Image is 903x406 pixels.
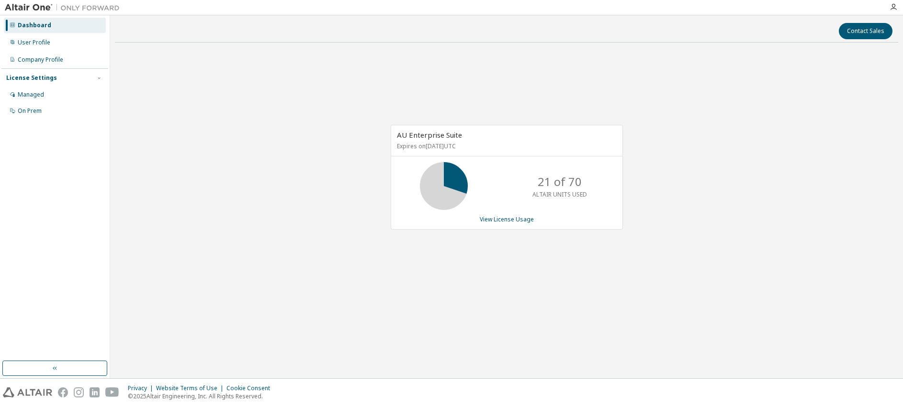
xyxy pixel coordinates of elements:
[480,215,534,223] a: View License Usage
[226,384,276,392] div: Cookie Consent
[18,39,50,46] div: User Profile
[3,387,52,397] img: altair_logo.svg
[839,23,892,39] button: Contact Sales
[18,91,44,99] div: Managed
[105,387,119,397] img: youtube.svg
[538,174,582,190] p: 21 of 70
[156,384,226,392] div: Website Terms of Use
[18,107,42,115] div: On Prem
[128,392,276,400] p: © 2025 Altair Engineering, Inc. All Rights Reserved.
[18,22,51,29] div: Dashboard
[74,387,84,397] img: instagram.svg
[18,56,63,64] div: Company Profile
[397,130,462,140] span: AU Enterprise Suite
[58,387,68,397] img: facebook.svg
[90,387,100,397] img: linkedin.svg
[397,142,614,150] p: Expires on [DATE] UTC
[5,3,124,12] img: Altair One
[532,190,587,198] p: ALTAIR UNITS USED
[128,384,156,392] div: Privacy
[6,74,57,82] div: License Settings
